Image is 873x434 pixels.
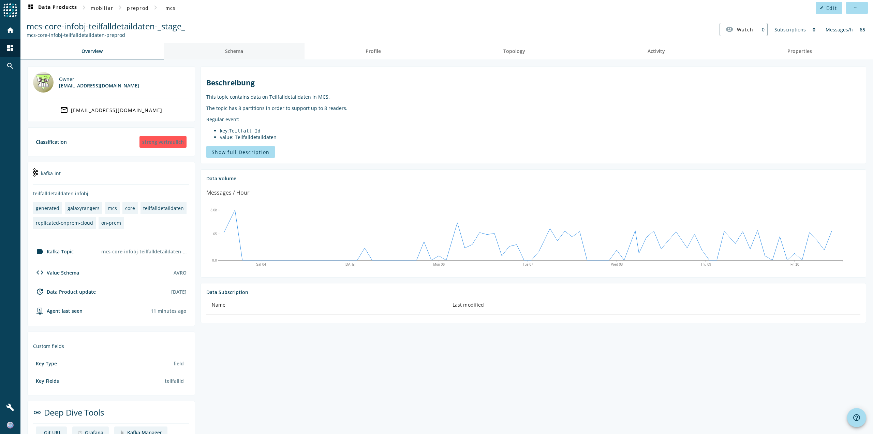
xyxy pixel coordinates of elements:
div: mcs [108,205,117,211]
text: 0.0 [212,258,217,262]
div: [DATE] [171,289,187,295]
span: Edit [826,5,837,11]
mat-icon: chevron_right [116,3,124,12]
span: mcs [165,5,176,11]
text: Sat 04 [256,263,266,266]
div: teilfalldetaildaten [143,205,184,211]
div: field [171,358,187,369]
span: Topology [503,49,525,54]
div: Agents typically reports every 15min to 1h [151,308,187,314]
span: Properties [787,49,812,54]
span: Data Products [27,4,77,12]
div: streng vertraulich [139,136,187,148]
mat-icon: dashboard [27,4,35,12]
text: Thu 09 [700,263,711,266]
img: spoud-logo.svg [3,3,17,17]
div: Data Subscription [206,289,860,295]
div: mcs-core-infobj-teilfalldetaildaten-preprod [99,246,189,257]
div: 0 [759,23,767,36]
button: mobiliar [88,2,116,14]
span: Schema [225,49,243,54]
div: agent-env-preprod [33,307,83,315]
div: Kafka Topic [33,248,74,256]
mat-icon: chevron_right [80,3,88,12]
span: Watch [737,24,753,36]
div: 65 [856,23,869,36]
mat-icon: more_horiz [853,6,857,10]
div: Classification [36,139,67,145]
text: 3.0k [210,208,217,212]
mat-icon: home [6,26,14,34]
span: Overview [82,49,103,54]
div: replicated-onprem-cloud [36,220,93,226]
text: Wed 08 [611,263,623,266]
mat-icon: edit [820,6,824,10]
li: value: Teilfalldetaildaten [220,134,860,140]
mat-icon: link [33,408,41,417]
div: Key Type [36,360,57,367]
div: Kafka Topic: mcs-core-infobj-teilfalldetaildaten-preprod [27,32,185,38]
text: 65 [213,232,217,236]
div: Custom fields [33,343,189,349]
button: Data Products [24,2,80,14]
div: kafka-int [33,168,189,185]
mat-icon: dashboard [6,44,14,52]
div: Data Product update [33,288,96,296]
text: [DATE] [345,263,356,266]
div: Key Fields [36,378,59,384]
button: Show full Description [206,146,275,158]
div: on-prem [101,220,121,226]
button: Edit [816,2,842,14]
span: Profile [366,49,381,54]
mat-icon: chevron_right [151,3,160,12]
span: mobiliar [91,5,113,11]
img: galaxyrangers@mobi.ch [33,72,54,93]
span: Show full Description [212,149,269,155]
span: mcs-core-infobj-teilfalldetaildaten-_stage_ [27,20,185,32]
mat-icon: label [36,248,44,256]
img: 1fa00b905ead1caa9365ff852b39d0d1 [7,422,14,429]
div: Owner [59,76,139,82]
p: The topic has 8 partitions in order to support up to 8 readers. [206,105,860,111]
div: 0 [809,23,819,36]
div: Messages/h [822,23,856,36]
mat-icon: mail_outline [60,106,68,114]
p: This topic contains data on Teilfalldetaildaten in MCS. [206,94,860,100]
button: Watch [720,23,759,36]
div: Subscriptions [771,23,809,36]
div: [EMAIL_ADDRESS][DOMAIN_NAME] [71,107,163,113]
div: AVRO [174,269,187,276]
li: key: [220,127,860,134]
img: kafka-int [33,168,38,177]
div: [EMAIL_ADDRESS][DOMAIN_NAME] [59,82,139,89]
div: teilfallId [162,375,187,387]
div: Value Schema [33,268,79,277]
mat-icon: search [6,62,14,70]
mat-icon: update [36,288,44,296]
div: Messages / Hour [206,188,250,197]
span: Activity [648,49,665,54]
th: Last modified [447,295,860,314]
span: preprod [127,5,149,11]
text: Fri 10 [790,263,799,266]
h2: Beschreibung [206,78,860,87]
th: Name [206,295,447,314]
code: Teilfall Id [229,128,261,134]
button: mcs [160,2,181,14]
p: Regular event: [206,116,860,123]
div: galaxyrangers [68,205,100,211]
mat-icon: code [36,268,44,277]
div: generated [36,205,59,211]
div: Data Volume [206,175,860,182]
button: preprod [124,2,151,14]
div: Deep Dive Tools [33,407,189,424]
text: Tue 07 [523,263,533,266]
text: Mon 06 [433,263,445,266]
mat-icon: visibility [725,25,734,33]
mat-icon: help_outline [853,414,861,422]
div: core [125,205,135,211]
a: [EMAIL_ADDRESS][DOMAIN_NAME] [33,104,189,116]
div: teilfalldetaildaten infobj [33,190,189,197]
mat-icon: build [6,403,14,411]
